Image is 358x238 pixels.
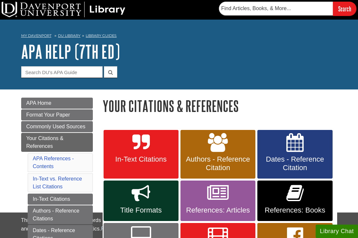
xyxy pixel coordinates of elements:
[180,130,255,179] a: Authors - Reference Citation
[185,155,251,172] span: Authors - Reference Citation
[333,2,356,16] input: Search
[2,2,125,17] img: DU Library
[21,98,93,109] a: APA Home
[108,206,174,214] span: Title Formats
[104,181,179,221] a: Title Formats
[185,206,251,214] span: References: Articles
[86,33,117,38] a: Library Guides
[58,33,80,38] a: DU Library
[26,112,70,118] span: Format Your Paper
[103,98,337,114] h1: Your Citations & References
[257,181,332,221] a: References: Books
[21,133,93,152] a: Your Citations & References
[33,176,82,189] a: In-Text vs. Reference List Citations
[21,33,51,39] a: My Davenport
[28,194,93,205] a: In-Text Citations
[21,109,93,120] a: Format Your Paper
[26,100,51,106] span: APA Home
[262,206,327,214] span: References: Books
[108,155,174,164] span: In-Text Citations
[219,2,356,16] form: Searches DU Library's articles, books, and more
[21,121,93,132] a: Commonly Used Sources
[21,41,120,62] a: APA Help (7th Ed)
[316,225,358,238] button: Library Chat
[28,205,93,224] a: Authors - Reference Citations
[257,130,332,179] a: Dates - Reference Citation
[262,155,327,172] span: Dates - Reference Citation
[21,31,337,42] nav: breadcrumb
[33,156,74,169] a: APA References - Contents
[21,66,103,78] input: Search DU's APA Guide
[180,181,255,221] a: References: Articles
[26,124,85,129] span: Commonly Used Sources
[104,130,179,179] a: In-Text Citations
[219,2,333,15] input: Find Articles, Books, & More...
[26,135,64,149] span: Your Citations & References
